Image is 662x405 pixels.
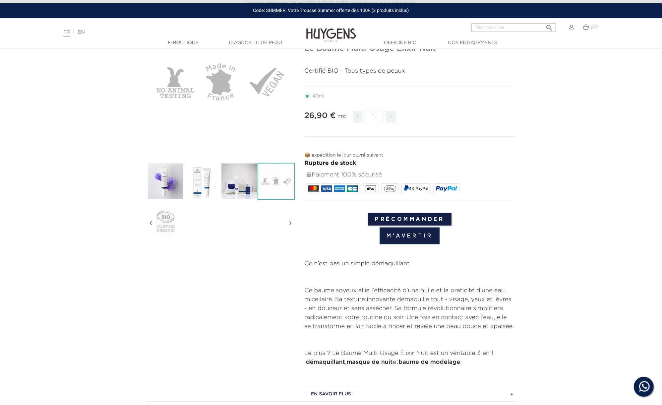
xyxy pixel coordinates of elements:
[591,25,598,30] span: (4)
[471,23,556,32] input: Rechercher
[337,110,346,128] div: TTC
[306,168,515,182] div: Paiement 100% sécurisé
[305,259,515,268] p: Ce n’est pas un simple démaquillant.
[368,213,451,226] input: Précommander
[545,22,553,30] i: 
[543,21,555,30] button: 
[334,185,345,192] img: AMEX
[305,94,332,99] label: 40ml
[150,39,216,46] a: E-Boutique
[440,39,506,46] a: Nos engagements
[305,349,515,367] p: Le plus ? Le Baume Multi-Usage Élixir Nuit est un véritable 3 en 1 : , et .
[147,207,155,240] i: 
[306,18,356,43] img: Huygens
[398,359,460,365] strong: baume de modelage
[307,172,311,177] img: Paiement 100% sécurisé
[305,112,336,120] span: 26,90 €
[222,39,289,46] a: Diagnostic de peau
[60,28,271,36] div: |
[308,185,319,192] img: MASTERCARD
[409,186,428,191] span: 4X PayPal
[63,30,70,37] a: FR
[347,185,358,192] img: CB_NATIONALE
[346,359,392,365] strong: masque de nuit
[306,359,345,365] strong: démaquillant
[305,160,356,166] span: Rupture de stock
[305,67,515,76] p: Certifié BIO - Tous types de peaux
[384,185,396,192] img: google_pay
[366,185,376,192] img: apple_pay
[287,207,295,240] i: 
[364,111,384,122] input: Quantité
[305,286,515,331] p: Ce baume soyeux allie l’efficacité d’une huile et la praticité d’une eau micellaire. Sa texture i...
[353,111,362,123] span: -
[367,39,434,46] a: Officine Bio
[583,25,598,30] a: (4)
[78,30,85,34] a: EN
[305,152,515,159] p: 📦 expédition le jour ouvré suivant
[386,111,396,123] span: +
[147,387,515,401] a: EN SAVOIR PLUS
[321,185,332,192] img: VISA
[380,227,440,244] input: M'avertir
